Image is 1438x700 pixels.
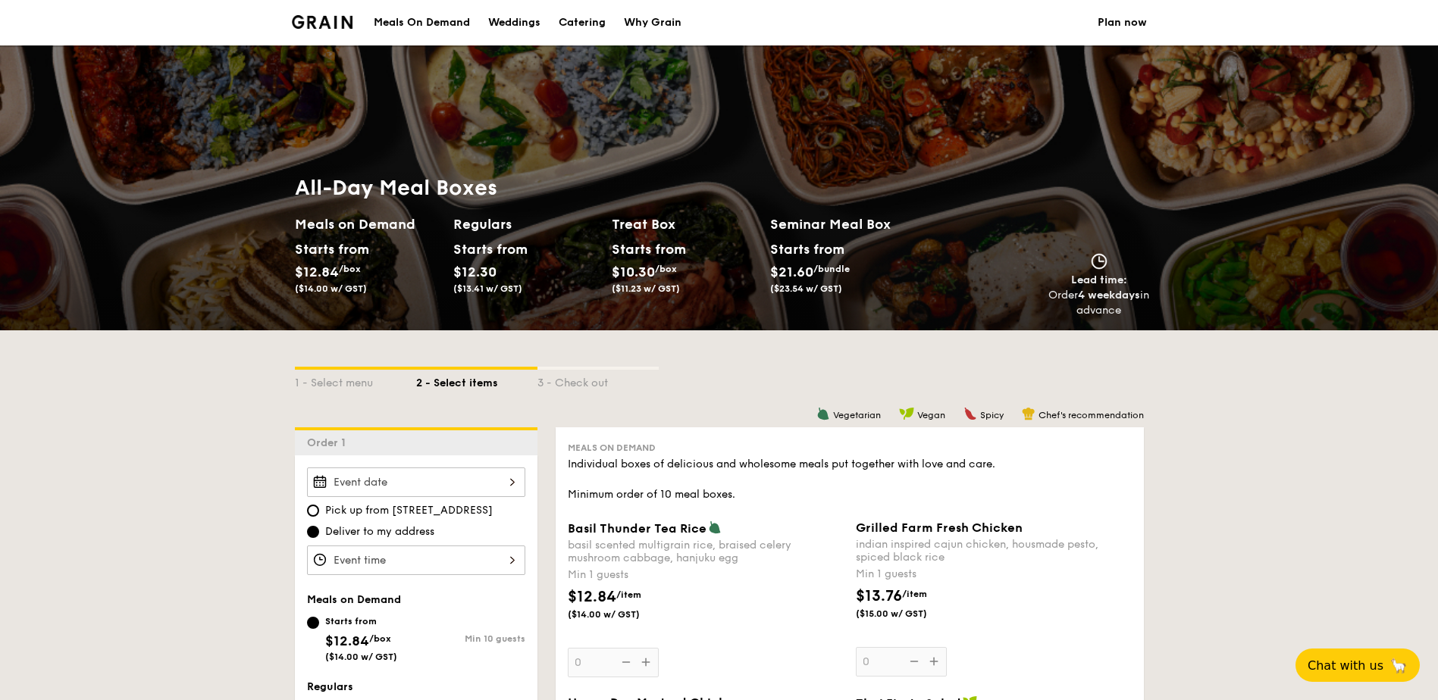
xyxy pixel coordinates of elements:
[453,264,497,280] span: $12.30
[612,264,655,280] span: $10.30
[899,407,914,420] img: icon-vegan.f8ff3823.svg
[307,617,319,629] input: Starts from$12.84/box($14.00 w/ GST)Min 10 guests
[568,442,656,453] span: Meals on Demand
[325,652,397,662] span: ($14.00 w/ GST)
[453,214,600,235] h2: Regulars
[616,589,641,600] span: /item
[453,238,521,261] div: Starts from
[813,264,850,274] span: /bundle
[1022,407,1035,420] img: icon-chef-hat.a58ddaea.svg
[307,593,401,606] span: Meals on Demand
[568,608,671,620] span: ($14.00 w/ GST)
[856,587,902,605] span: $13.76
[325,615,397,627] div: Starts from
[295,264,339,280] span: $12.84
[453,283,522,294] span: ($13.41 w/ GST)
[295,174,929,202] h1: All-Day Meal Boxes
[325,633,369,649] span: $12.84
[568,457,1132,502] div: Individual boxes of delicious and wholesome meals put together with love and care. Minimum order ...
[1389,657,1408,674] span: 🦙
[537,370,659,391] div: 3 - Check out
[295,283,367,294] span: ($14.00 w/ GST)
[708,520,722,534] img: icon-vegetarian.fe4039eb.svg
[612,238,679,261] div: Starts from
[1088,253,1111,270] img: icon-clock.2db775ea.svg
[568,567,844,583] div: Min 1 guests
[1308,658,1383,673] span: Chat with us
[917,410,945,420] span: Vegan
[816,407,830,420] img: icon-vegetarian.fe4039eb.svg
[963,407,977,420] img: icon-spicy.37a8142b.svg
[1078,289,1140,302] strong: 4 weekdays
[612,214,758,235] h2: Treat Box
[325,503,493,518] span: Pick up from [STREET_ADDRESS]
[307,467,525,497] input: Event date
[416,633,525,644] div: Min 10 guests
[612,283,680,294] span: ($11.23 w/ GST)
[980,410,1004,420] span: Spicy
[770,264,813,280] span: $21.60
[770,283,842,294] span: ($23.54 w/ GST)
[655,264,677,274] span: /box
[307,526,319,538] input: Deliver to my address
[369,633,391,644] span: /box
[307,545,525,575] input: Event time
[856,538,1132,564] div: indian inspired cajun chicken, housmade pesto, spiced black rice
[339,264,361,274] span: /box
[856,567,1132,582] div: Min 1 guests
[295,370,416,391] div: 1 - Select menu
[833,410,881,420] span: Vegetarian
[307,436,352,449] span: Order 1
[770,214,929,235] h2: Seminar Meal Box
[856,608,959,620] span: ($15.00 w/ GST)
[1048,288,1150,318] div: Order in advance
[1071,273,1127,286] span: Lead time:
[295,214,441,235] h2: Meals on Demand
[416,370,537,391] div: 2 - Select items
[568,539,844,564] div: basil scented multigrain rice, braised celery mushroom cabbage, hanjuku egg
[307,505,319,517] input: Pick up from [STREET_ADDRESS]
[902,589,927,599] span: /item
[770,238,844,261] div: Starts from
[1039,410,1144,420] span: Chef's recommendation
[292,15,353,29] img: Grain
[856,520,1023,535] span: Grilled Farm Fresh Chicken
[325,524,434,539] span: Deliver to my address
[568,588,616,606] span: $12.84
[292,15,353,29] a: Logotype
[568,521,706,536] span: Basil Thunder Tea Rice
[307,680,353,693] span: Regulars
[295,238,362,261] div: Starts from
[1295,648,1420,682] button: Chat with us🦙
